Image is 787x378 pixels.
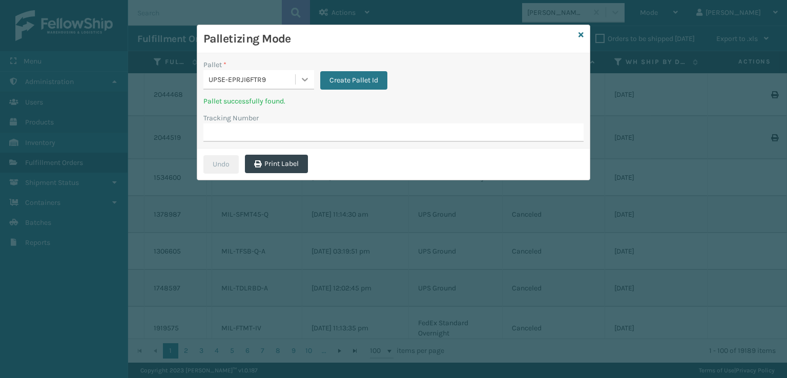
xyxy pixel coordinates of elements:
[203,59,226,70] label: Pallet
[320,71,387,90] button: Create Pallet Id
[203,31,574,47] h3: Palletizing Mode
[203,113,259,123] label: Tracking Number
[209,74,296,85] div: UPSE-EPRJI6FTR9
[203,96,387,107] p: Pallet successfully found.
[245,155,308,173] button: Print Label
[203,155,239,174] button: Undo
